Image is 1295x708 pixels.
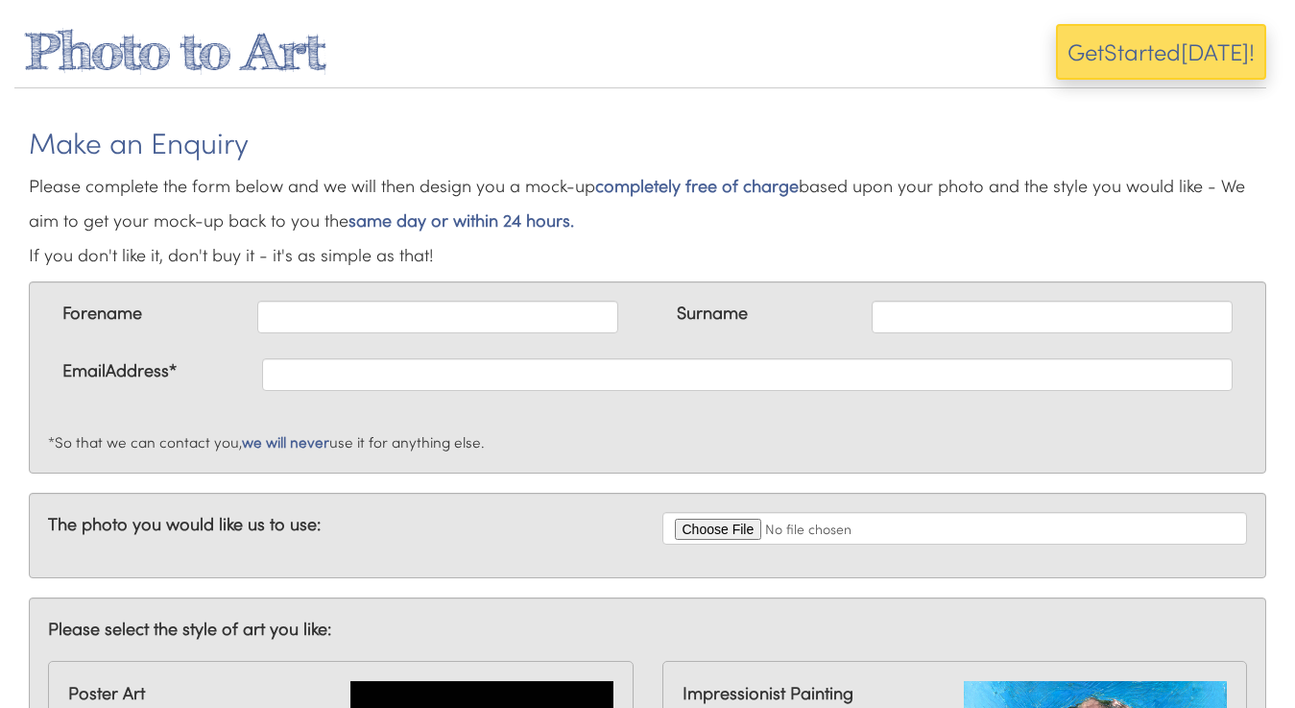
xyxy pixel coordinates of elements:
em: we will never [242,432,329,452]
em: completely free of charge [595,174,799,197]
a: Photo to Art [24,21,325,81]
p: Please complete the form below and we will then design you a mock-up based upon your photo and th... [29,168,1266,272]
button: GetStarted[DATE]! [1056,24,1266,80]
small: *So that we can contact you, use it for anything else. [48,432,485,452]
label: Surname [677,301,748,326]
strong: Poster Art [68,681,331,706]
strong: Impressionist Painting [683,681,946,706]
span: Get [1067,36,1104,67]
span: ed [1154,36,1181,67]
strong: Please select the style of art you like: [48,617,331,640]
strong: The photo you would like us to use: [48,512,321,535]
h3: Make an Enquiry [29,127,1266,159]
label: Forename [62,301,142,326]
em: same day or within 24 hours. [348,208,574,232]
label: EmailAddress* [62,358,177,383]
